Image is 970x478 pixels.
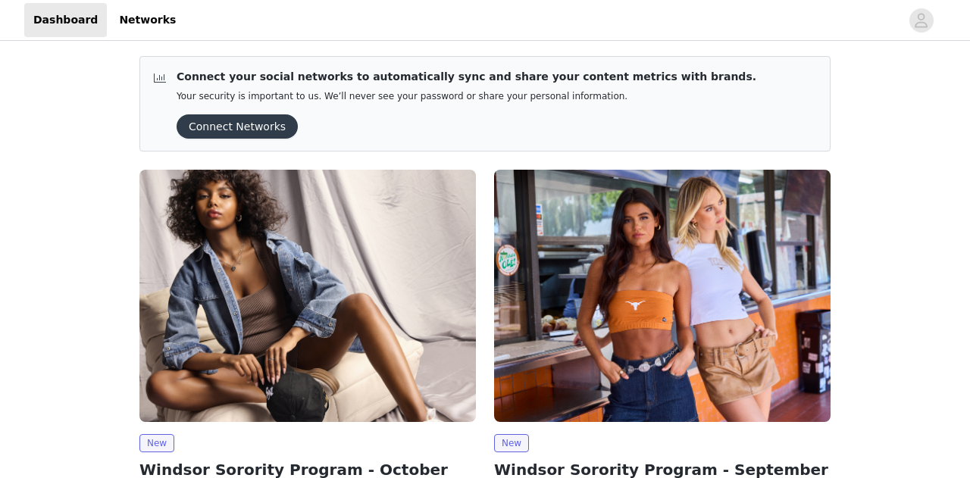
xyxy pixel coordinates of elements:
img: Windsor [494,170,831,422]
span: New [494,434,529,452]
p: Your security is important to us. We’ll never see your password or share your personal information. [177,91,756,102]
span: New [139,434,174,452]
a: Networks [110,3,185,37]
p: Connect your social networks to automatically sync and share your content metrics with brands. [177,69,756,85]
img: Windsor [139,170,476,422]
div: avatar [914,8,928,33]
button: Connect Networks [177,114,298,139]
a: Dashboard [24,3,107,37]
